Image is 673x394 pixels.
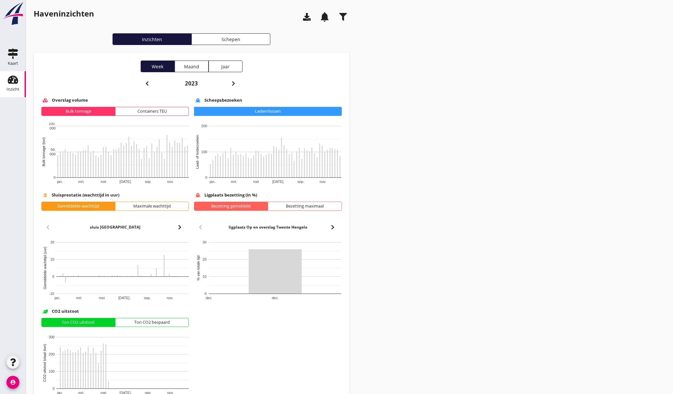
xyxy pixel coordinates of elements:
text: Laad- of losbezoeken [196,135,200,169]
b: Sluisprestatie (wachttijd in uur) [52,192,119,198]
text: jan. [54,296,60,300]
button: Bezetting maximaal [268,202,342,211]
h1: Haveninzichten [34,8,94,28]
text: [DATE]. [120,180,132,184]
div: Maximale wachttijd [118,203,186,209]
div: Bulk tonnage [44,108,112,115]
text: 100. [49,122,56,126]
div: Schepen [194,36,267,43]
text: mrt. [76,296,82,300]
button: Maand [175,61,209,72]
text: 100 [49,369,55,373]
text: mei [99,296,105,300]
button: Jaar [209,61,243,72]
text: dec. [272,296,279,300]
button: Ton CO2 bespaard [115,318,189,327]
button: Bulk tonnage [41,107,115,116]
text: nov. [320,180,326,184]
text: 200 [201,124,207,128]
svg: Een diagram. [41,123,189,187]
text: 0 [52,275,54,278]
text: jan. [57,180,63,184]
i: notifications [316,8,334,26]
text: 50. [51,148,56,152]
button: Inzichten [113,33,191,45]
text: jan. [210,180,216,184]
text: Bulk tonnage (ton) [42,137,46,166]
text: 20 [50,240,54,244]
text: mrt. [231,180,237,184]
text: sep. [298,180,304,184]
div: Gemiddelde wachttijd [44,203,112,209]
button: Schepen [191,33,270,45]
svg: Een diagram. [194,123,342,187]
button: Ton CO2 uitstoot [41,318,115,327]
button: Maximale wachttijd [115,202,189,211]
text: nov. [167,180,174,184]
text: 000 [50,126,56,130]
div: Maand [178,63,206,70]
img: logo-small.a267ee39.svg [1,2,25,26]
div: Laden/lossen [197,108,339,115]
div: Bezetting maximaal [271,203,339,209]
text: 000 [50,152,56,156]
b: sluis [GEOGRAPHIC_DATA] [90,224,140,230]
button: Containers TEU [115,107,189,116]
button: Week [141,61,175,72]
text: 30 [203,240,207,244]
div: Kaart [8,61,18,65]
i: account_circle [6,376,19,389]
div: Inzichten [115,36,189,43]
text: -10 [49,292,54,296]
text: 0 [205,292,207,296]
div: Week [144,63,172,70]
svg: Een diagram. [194,239,342,304]
text: 20 [203,257,207,261]
text: dec. [206,296,212,300]
button: Bezetting gemiddeld [194,202,268,211]
text: 0 [205,175,207,179]
text: 10 [50,257,54,261]
text: [DATE]. [118,296,131,300]
b: Ligplaats bezetting (in %) [204,192,257,198]
button: Laden/lossen [194,107,342,116]
div: Ton CO2 uitstoot [44,319,112,326]
b: Scheepsbezoeken [204,97,242,104]
text: [DATE]. [272,180,285,184]
button: Gemiddelde wachttijd [41,202,115,211]
svg: Een diagram. [41,239,189,304]
div: Ton CO2 bespaard [118,319,186,326]
div: Containers TEU [118,108,186,115]
div: Inzicht [6,87,19,91]
b: CO2 uitstoot [52,308,79,315]
b: Overslag volume [52,97,88,104]
text: sep. [145,180,152,184]
text: mei [101,180,106,184]
text: Gemiddelde wachttijd (uur) [43,247,47,289]
text: 300 [49,335,55,339]
text: 100 [201,150,207,154]
text: % van totale tijd [196,255,200,281]
text: 10 [203,275,207,278]
text: nov. [167,296,173,300]
div: Bezetting gemiddeld [197,203,265,209]
text: 200 [49,352,55,356]
text: 0 [54,175,56,179]
text: 0 [53,387,55,390]
text: mei [253,180,259,184]
text: CO2 uitstoot totaal (ton) [43,344,47,382]
b: ligplaats Op en overslag Twente Hengelo [229,224,307,230]
text: sep. [144,296,151,300]
div: Jaar [212,63,240,70]
text: mrt. [78,180,84,184]
b: 2023 [185,80,198,87]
